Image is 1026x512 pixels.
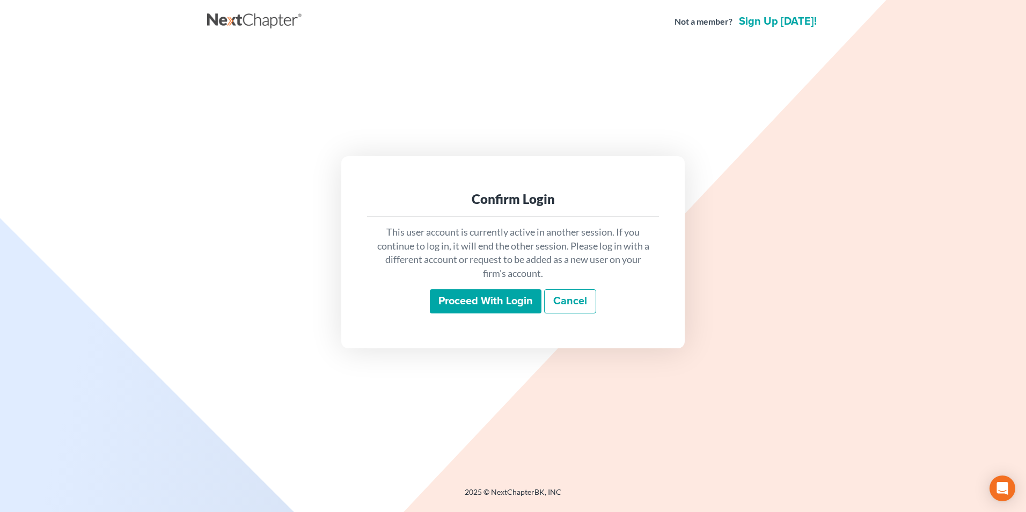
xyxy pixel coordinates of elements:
p: This user account is currently active in another session. If you continue to log in, it will end ... [376,225,650,281]
a: Sign up [DATE]! [737,16,819,27]
input: Proceed with login [430,289,541,314]
strong: Not a member? [675,16,732,28]
div: Open Intercom Messenger [990,476,1015,501]
div: 2025 © NextChapterBK, INC [207,487,819,506]
div: Confirm Login [376,191,650,208]
a: Cancel [544,289,596,314]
